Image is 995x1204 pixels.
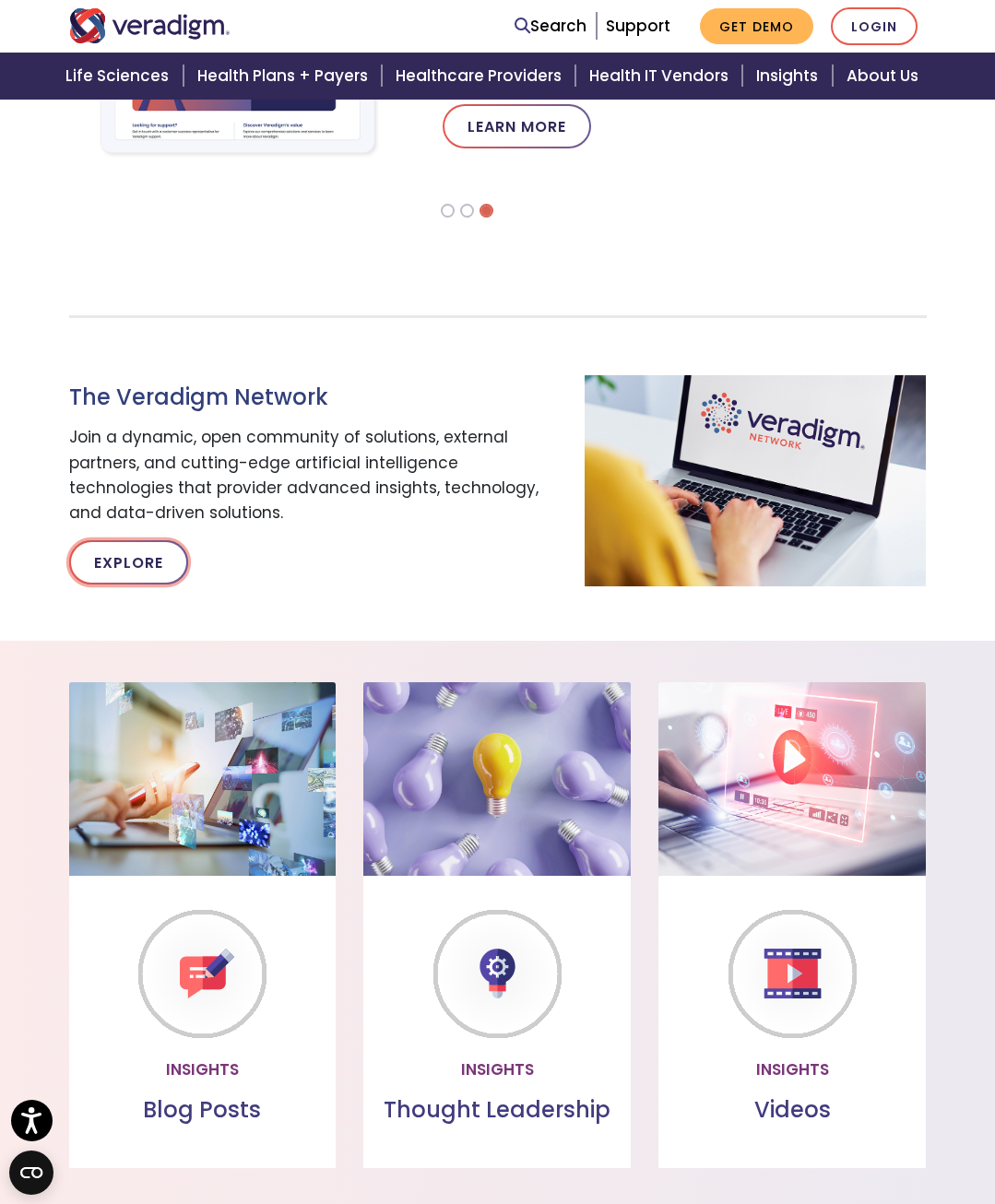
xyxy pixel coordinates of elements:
[831,7,918,45] a: Login
[54,53,185,100] a: Life Sciences
[578,53,745,100] a: Health IT Vendors
[69,425,558,525] p: Join a dynamic, open community of solutions, external partners, and cutting-edge artificial intel...
[835,53,941,100] a: About Us
[515,14,586,39] a: Search
[9,1151,53,1195] button: Open CMP widget
[186,53,385,100] a: Health Plans + Payers
[443,104,591,148] a: Learn More
[378,1057,616,1082] p: Insights
[673,1097,911,1124] h3: Videos
[84,1057,322,1082] p: Insights
[606,15,670,37] a: Support
[385,53,578,100] a: Healthcare Providers
[69,540,188,584] a: Explore
[378,1097,616,1124] h3: Thought Leadership
[69,384,558,411] h3: The Veradigm Network
[673,1057,911,1082] p: Insights
[84,1097,322,1124] h3: Blog Posts
[700,8,813,44] a: Get Demo
[69,8,231,43] img: Veradigm logo
[745,53,835,100] a: Insights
